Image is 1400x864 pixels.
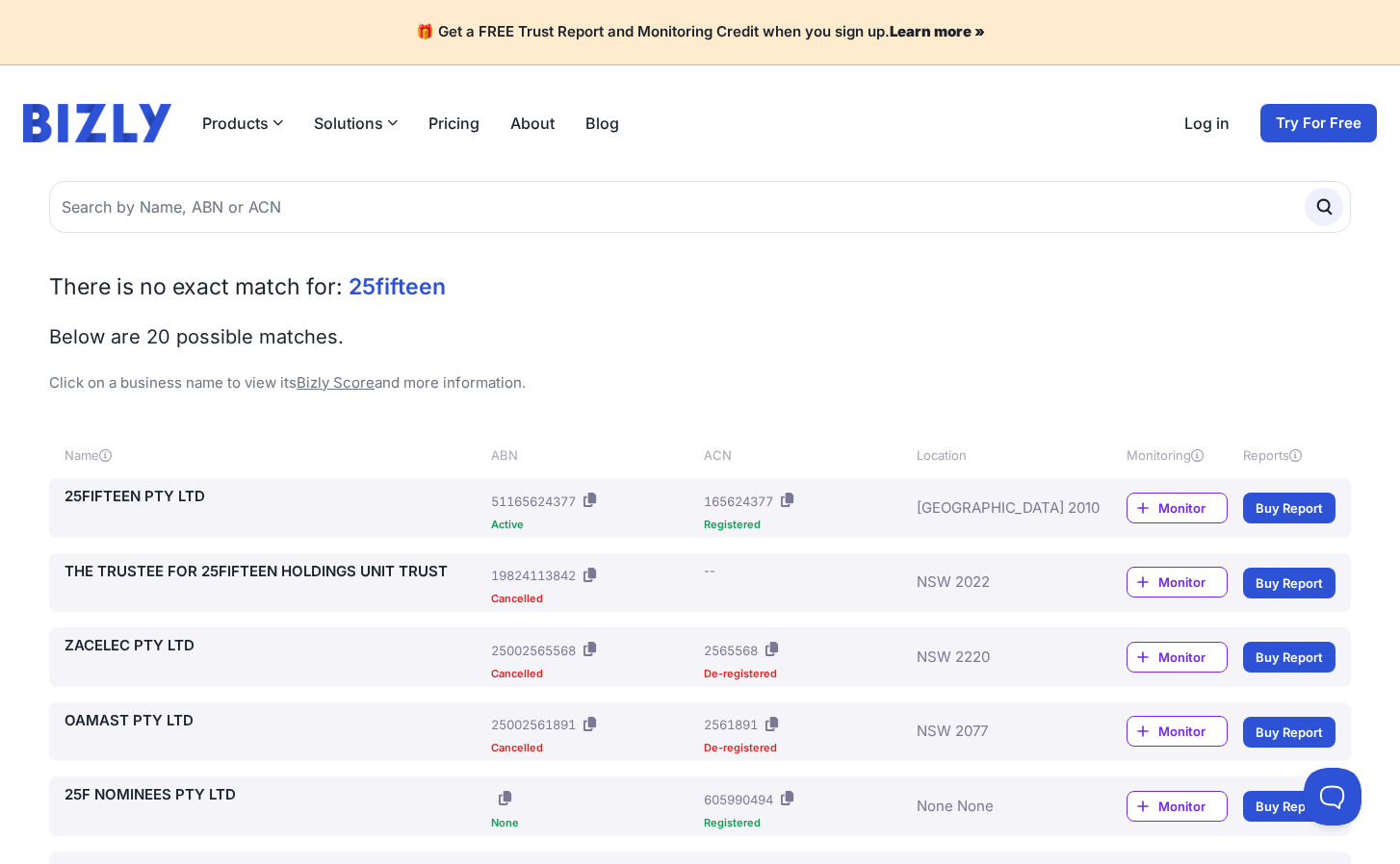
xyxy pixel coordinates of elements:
a: Bizly Score [297,373,375,392]
a: Monitor [1127,493,1228,523]
a: Learn more » [890,22,985,40]
div: Name [65,445,483,465]
div: Registered [704,520,909,530]
div: NSW 2077 [917,710,1069,754]
div: 605990494 [704,790,773,809]
div: Location [917,445,1069,465]
div: Cancelled [491,669,696,679]
span: 25fifteen [349,273,446,300]
a: OAMAST PTY LTD [65,710,483,732]
p: Click on a business name to view its and more information. [49,372,1351,394]
a: Try For Free [1260,104,1377,142]
div: ACN [704,445,909,465]
div: Active [491,520,696,530]
div: 165624377 [704,492,773,511]
div: Cancelled [491,594,696,604]
div: De-registered [704,669,909,679]
a: Monitor [1127,567,1228,597]
span: Monitor [1158,498,1227,518]
a: Buy Report [1243,717,1335,748]
div: 51165624377 [491,492,576,511]
input: Search by Name, ABN or ACN [49,181,1351,233]
a: Monitor [1127,791,1228,822]
button: Products [202,112,283,135]
div: None None [917,784,1069,828]
div: NSW 2220 [917,635,1069,679]
div: Reports [1243,445,1335,465]
div: 2561891 [704,715,758,734]
span: Below are 20 possible matches. [49,325,344,348]
a: Buy Report [1243,493,1335,523]
span: Monitor [1158,648,1227,667]
span: Monitor [1158,722,1227,741]
a: Pricing [428,112,480,135]
button: Solutions [314,112,398,135]
div: None [491,818,696,828]
a: Buy Report [1243,568,1335,598]
a: Monitor [1127,716,1228,747]
iframe: Toggle Customer Support [1304,768,1361,826]
a: 25F NOMINEES PTY LTD [65,784,483,806]
div: 19824113842 [491,566,576,585]
div: 2565568 [704,641,758,660]
h4: 🎁 Get a FREE Trust Report and Monitoring Credit when you sign up. [23,23,1377,41]
div: Cancelled [491,743,696,753]
a: 25FIFTEEN PTY LTD [65,486,483,508]
div: Monitoring [1127,445,1228,465]
a: Blog [585,112,619,135]
a: Buy Report [1243,642,1335,673]
a: Log in [1184,112,1230,135]
div: De-registered [704,743,909,753]
span: Monitor [1158,572,1227,592]
div: Registered [704,818,909,828]
div: 25002565568 [491,641,576,660]
div: -- [704,561,715,580]
div: NSW 2022 [917,561,1069,605]
span: There is no exact match for: [49,273,343,300]
div: ABN [491,445,696,465]
span: Monitor [1158,797,1227,816]
a: ZACELEC PTY LTD [65,635,483,657]
a: About [510,112,555,135]
div: [GEOGRAPHIC_DATA] 2010 [917,486,1069,530]
div: 25002561891 [491,715,576,734]
a: Buy Report [1243,791,1335,822]
a: Monitor [1127,642,1228,673]
a: THE TRUSTEE FOR 25FIFTEEN HOLDINGS UNIT TRUST [65,561,483,583]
